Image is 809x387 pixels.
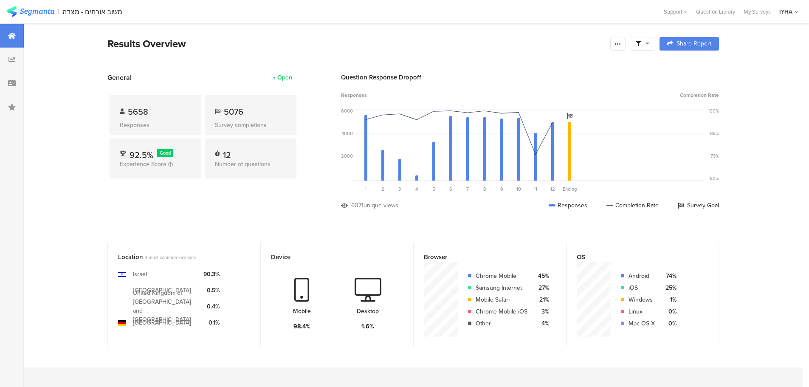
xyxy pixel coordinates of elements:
div: Open [277,73,292,82]
span: Experience Score [120,160,166,169]
div: Question Response Dropoff [341,73,719,82]
span: 11 [534,186,537,192]
span: 4 most common locations [145,254,196,261]
span: 92.5% [130,149,153,161]
div: United Kingdom of [GEOGRAPHIC_DATA] and [GEOGRAPHIC_DATA] [133,288,197,324]
div: Mobile [293,307,311,316]
i: Survey Goal [567,113,572,119]
div: 3% [534,307,549,316]
div: Mobile Safari [476,295,527,304]
div: [GEOGRAPHIC_DATA] [133,318,191,327]
div: Device [271,252,389,262]
div: Chrome Mobile [476,271,527,280]
span: 5 [432,186,435,192]
span: 12 [550,186,555,192]
div: Completion Rate [606,201,659,210]
span: 8 [483,186,486,192]
div: 0.5% [203,286,220,295]
div: 1% [662,295,677,304]
span: 2 [381,186,384,192]
div: Support [664,5,688,18]
div: Mac OS X [629,319,655,328]
div: 25% [662,283,677,292]
div: 0.1% [203,318,220,327]
img: segmanta logo [6,6,54,17]
div: Responses [120,121,191,130]
div: unique views [364,201,398,210]
a: My Surveys [739,8,775,16]
span: 9 [500,186,503,192]
div: 90.3% [203,270,220,279]
div: Linux [629,307,655,316]
div: Windows [629,295,655,304]
div: Ending [561,186,578,192]
div: 4% [534,319,549,328]
div: 45% [534,271,549,280]
div: Results Overview [107,36,606,51]
a: Question Library [692,8,739,16]
div: 4000 [341,130,353,137]
div: Location [118,252,236,262]
div: iOS [629,283,655,292]
div: 73% [710,153,719,159]
span: 5658 [128,105,148,118]
div: [GEOGRAPHIC_DATA] [133,286,191,295]
div: Chrome Mobile iOS [476,307,527,316]
div: 74% [662,271,677,280]
div: 0% [662,319,677,328]
span: Share Report [677,41,711,47]
div: 6000 [341,107,353,114]
div: 6071 [351,201,364,210]
div: 1.6% [361,322,374,331]
div: 2000 [341,153,353,159]
div: 0.4% [203,302,220,311]
div: Other [476,319,527,328]
div: 86% [710,130,719,137]
div: 98.4% [293,322,310,331]
div: | [58,7,59,17]
div: Responses [549,201,587,210]
div: 60% [710,175,719,182]
div: Survey completions [215,121,286,130]
div: משוב אורחים - מצדה [62,8,122,16]
div: 12 [223,149,231,157]
div: 21% [534,295,549,304]
div: Android [629,271,655,280]
span: 5076 [224,105,243,118]
span: Good [160,150,171,156]
div: Browser [424,252,542,262]
div: 100% [708,107,719,114]
span: 1 [365,186,366,192]
div: Israel [133,270,147,279]
div: IYHA [779,8,792,16]
span: 4 [415,186,418,192]
div: OS [577,252,694,262]
span: Responses [341,91,367,99]
span: Number of questions [215,160,271,169]
div: 0% [662,307,677,316]
div: 27% [534,283,549,292]
div: Survey Goal [678,201,719,210]
span: 10 [516,186,521,192]
span: Completion Rate [680,91,719,99]
span: 6 [449,186,452,192]
span: 7 [466,186,469,192]
div: Desktop [357,307,379,316]
span: 3 [398,186,401,192]
div: Samsung Internet [476,283,527,292]
span: General [107,73,132,82]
